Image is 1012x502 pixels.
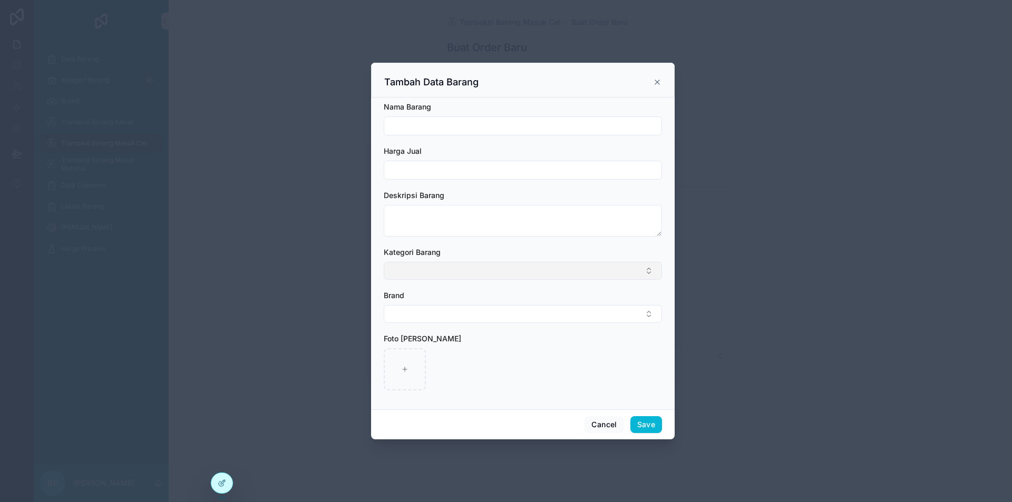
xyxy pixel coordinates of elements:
[384,146,422,155] span: Harga Jual
[384,334,461,343] span: Foto [PERSON_NAME]
[630,416,662,433] button: Save
[384,291,404,300] span: Brand
[384,102,431,111] span: Nama Barang
[384,262,662,280] button: Select Button
[384,191,444,200] span: Deskripsi Barang
[384,305,662,323] button: Select Button
[384,76,479,88] h3: Tambah Data Barang
[384,248,441,257] span: Kategori Barang
[585,416,624,433] button: Cancel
